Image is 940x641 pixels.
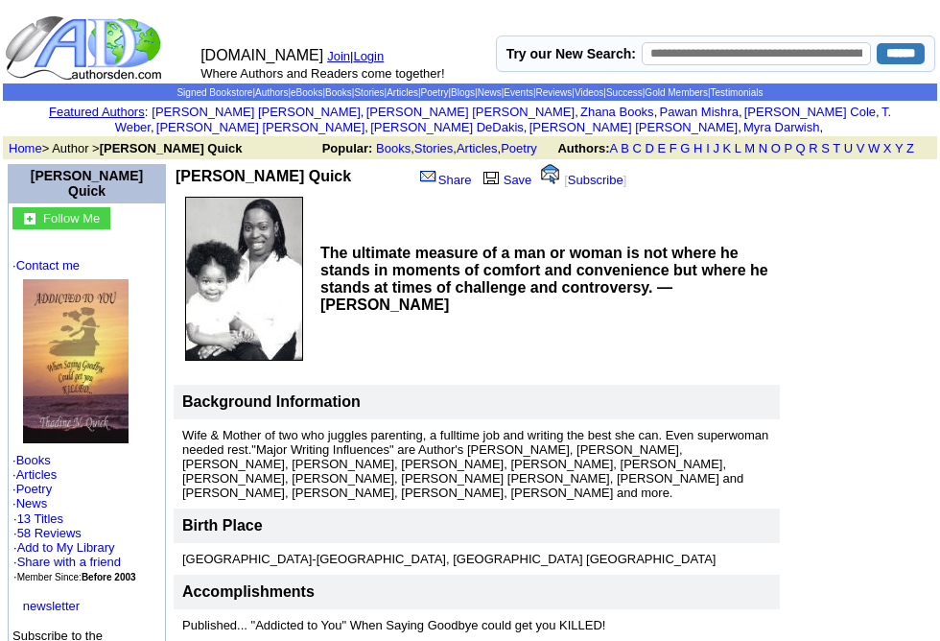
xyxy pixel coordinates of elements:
[645,87,708,98] a: Gold Members
[255,87,288,98] a: Authors
[152,105,360,119] a: [PERSON_NAME] [PERSON_NAME]
[809,141,817,155] a: R
[185,197,303,361] img: 3728.jpg
[182,428,768,500] font: Wife & Mother of two who juggles parenting, a fulltime job and writing the best she can. Even sup...
[182,393,361,410] b: Background Information
[17,526,82,540] a: 58 Reviews
[24,213,35,225] img: gc.jpg
[200,47,323,63] font: [DOMAIN_NAME]
[578,107,580,118] font: i
[17,511,63,526] a: 13 Titles
[795,141,805,155] a: Q
[354,87,384,98] a: Stories
[457,141,498,155] a: Articles
[322,141,931,155] font: , , ,
[657,107,659,118] font: i
[880,107,881,118] font: i
[606,87,643,98] a: Success
[771,141,781,155] a: O
[536,87,573,98] a: Reviews
[49,105,148,119] font: :
[527,123,529,133] font: i
[115,105,891,134] font: , , , , , , , , , ,
[322,141,373,155] b: Popular:
[16,467,58,482] a: Articles
[743,120,819,134] a: Myra Darwish
[12,258,161,613] font: · · · · ·
[5,14,166,82] img: logo_ad.gif
[883,141,892,155] a: X
[31,168,143,199] a: [PERSON_NAME] Quick
[744,141,755,155] a: M
[350,49,390,63] font: |
[645,141,653,155] a: D
[16,258,80,273] a: Contact me
[17,540,115,555] a: Add to My Library
[706,141,710,155] a: I
[366,105,575,119] a: [PERSON_NAME] [PERSON_NAME]
[541,164,559,184] img: alert.gif
[623,173,627,187] font: ]
[895,141,903,155] a: Y
[176,87,763,98] span: | | | | | | | | | | | | | |
[478,87,502,98] a: News
[176,168,351,184] b: [PERSON_NAME] Quick
[723,141,732,155] a: K
[621,141,629,155] a: B
[670,141,677,155] a: F
[9,141,42,155] a: Home
[735,141,741,155] a: L
[759,141,767,155] a: N
[868,141,880,155] a: W
[844,141,853,155] a: U
[17,572,136,582] font: Member Since:
[744,105,876,119] a: [PERSON_NAME] Cole
[353,49,384,63] a: Login
[784,141,791,155] a: P
[610,141,618,155] a: A
[557,141,609,155] b: Authors:
[823,123,825,133] font: i
[421,87,449,98] a: Poetry
[370,120,524,134] a: [PERSON_NAME] DeDakis
[711,87,764,98] a: Testimonials
[833,141,840,155] a: T
[529,120,738,134] a: [PERSON_NAME] [PERSON_NAME]
[632,141,641,155] a: C
[387,87,418,98] a: Articles
[182,517,263,534] font: Birth Place
[100,141,243,155] b: [PERSON_NAME] Quick
[200,66,444,81] font: Where Authors and Readers come together!
[657,141,666,155] a: E
[43,209,100,226] a: Follow Me
[479,173,532,187] a: Save
[501,141,537,155] a: Poetry
[176,87,252,98] a: Signed Bookstore
[23,599,80,613] a: newsletter
[16,482,53,496] a: Poetry
[13,511,136,583] font: · ·
[481,169,502,184] img: library.gif
[13,540,121,583] font: · · ·
[9,141,243,155] font: > Author >
[182,552,716,566] font: [GEOGRAPHIC_DATA]-[GEOGRAPHIC_DATA], [GEOGRAPHIC_DATA] [GEOGRAPHIC_DATA]
[23,279,129,443] img: 3293.jpg
[414,141,453,155] a: Stories
[320,245,768,313] b: The ultimate measure of a man or woman is not where he stands in moments of comfort and convenien...
[16,453,51,467] a: Books
[568,173,623,187] a: Subscribe
[742,107,744,118] font: i
[420,169,436,184] img: share_page.gif
[564,173,568,187] font: [
[376,141,411,155] a: Books
[418,173,472,187] a: Share
[659,105,738,119] a: Pawan Mishra
[713,141,719,155] a: J
[368,123,370,133] font: i
[43,211,100,226] font: Follow Me
[580,105,654,119] a: Zhana Books
[906,141,914,155] a: Z
[82,572,136,582] b: Before 2003
[364,107,365,118] font: i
